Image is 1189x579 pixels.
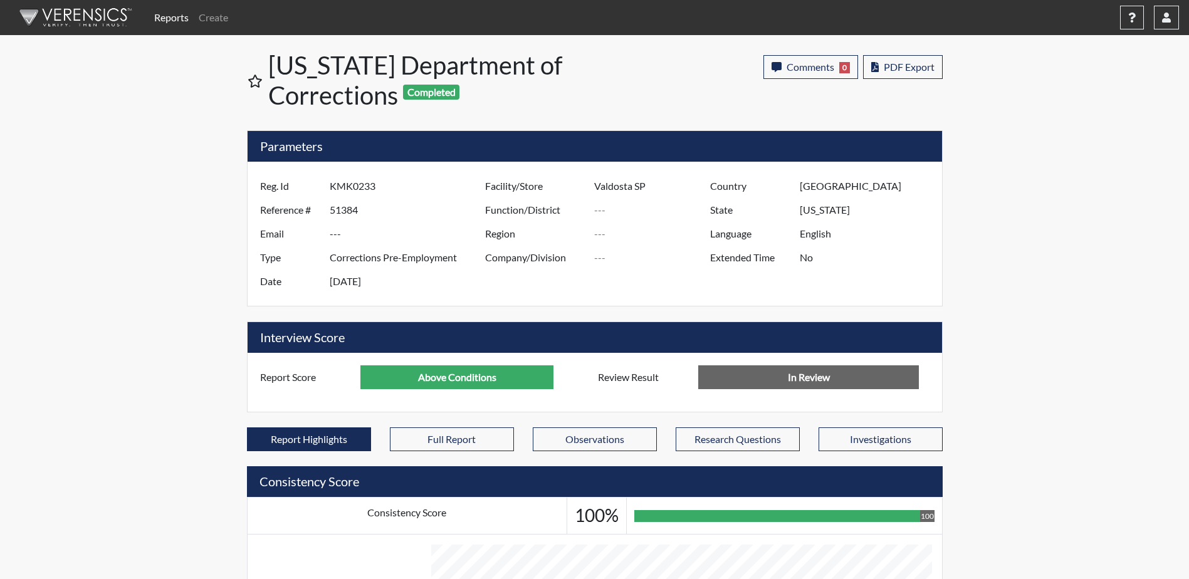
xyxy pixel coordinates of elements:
label: State [701,198,800,222]
button: Observations [533,427,657,451]
h5: Interview Score [248,322,942,353]
a: Reports [149,5,194,30]
label: Facility/Store [476,174,595,198]
span: 0 [839,62,850,73]
label: Reg. Id [251,174,330,198]
h3: 100% [575,505,619,526]
label: Type [251,246,330,269]
input: --- [594,222,713,246]
input: --- [330,174,488,198]
span: PDF Export [884,61,935,73]
label: Email [251,222,330,246]
span: Completed [403,85,459,100]
label: Region [476,222,595,246]
span: Comments [787,61,834,73]
input: --- [330,246,488,269]
label: Reference # [251,198,330,222]
input: --- [360,365,553,389]
input: --- [800,246,938,269]
label: Function/District [476,198,595,222]
label: Language [701,222,800,246]
label: Extended Time [701,246,800,269]
input: --- [594,246,713,269]
td: Consistency Score [247,498,567,535]
input: --- [330,269,488,293]
label: Report Score [251,365,361,389]
input: --- [330,222,488,246]
button: Report Highlights [247,427,371,451]
button: Investigations [819,427,943,451]
button: Full Report [390,427,514,451]
h1: [US_STATE] Department of Corrections [268,50,596,110]
button: Research Questions [676,427,800,451]
h5: Parameters [248,131,942,162]
input: --- [330,198,488,222]
label: Review Result [589,365,699,389]
label: Company/Division [476,246,595,269]
input: --- [594,198,713,222]
div: 100 [920,510,935,522]
label: Country [701,174,800,198]
button: PDF Export [863,55,943,79]
input: --- [800,198,938,222]
input: --- [594,174,713,198]
input: --- [800,174,938,198]
input: No Decision [698,365,919,389]
label: Date [251,269,330,293]
a: Create [194,5,233,30]
button: Comments0 [763,55,858,79]
h5: Consistency Score [247,466,943,497]
input: --- [800,222,938,246]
